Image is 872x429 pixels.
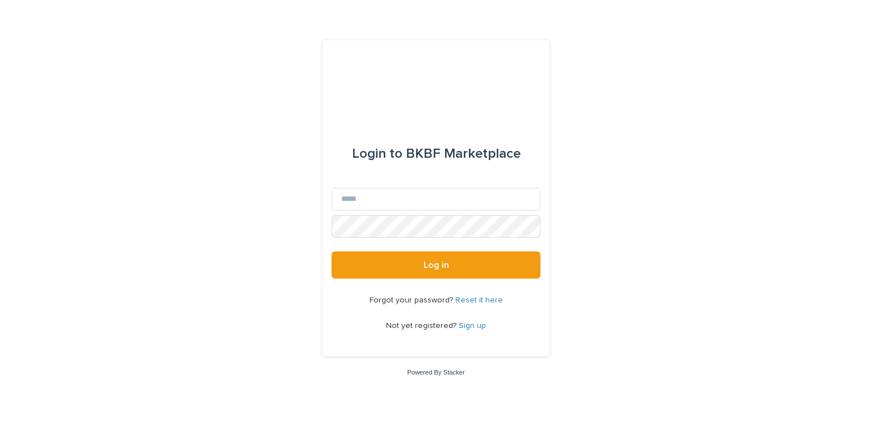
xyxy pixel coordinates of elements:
span: Forgot your password? [370,296,455,304]
a: Powered By Stacker [407,369,464,376]
img: l65f3yHPToSKODuEVUav [379,68,493,102]
a: Reset it here [455,296,503,304]
a: Sign up [459,322,486,330]
span: Login to [352,147,403,161]
div: BKBF Marketplace [352,138,521,170]
span: Not yet registered? [386,322,459,330]
span: Log in [424,260,449,270]
button: Log in [332,251,540,279]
